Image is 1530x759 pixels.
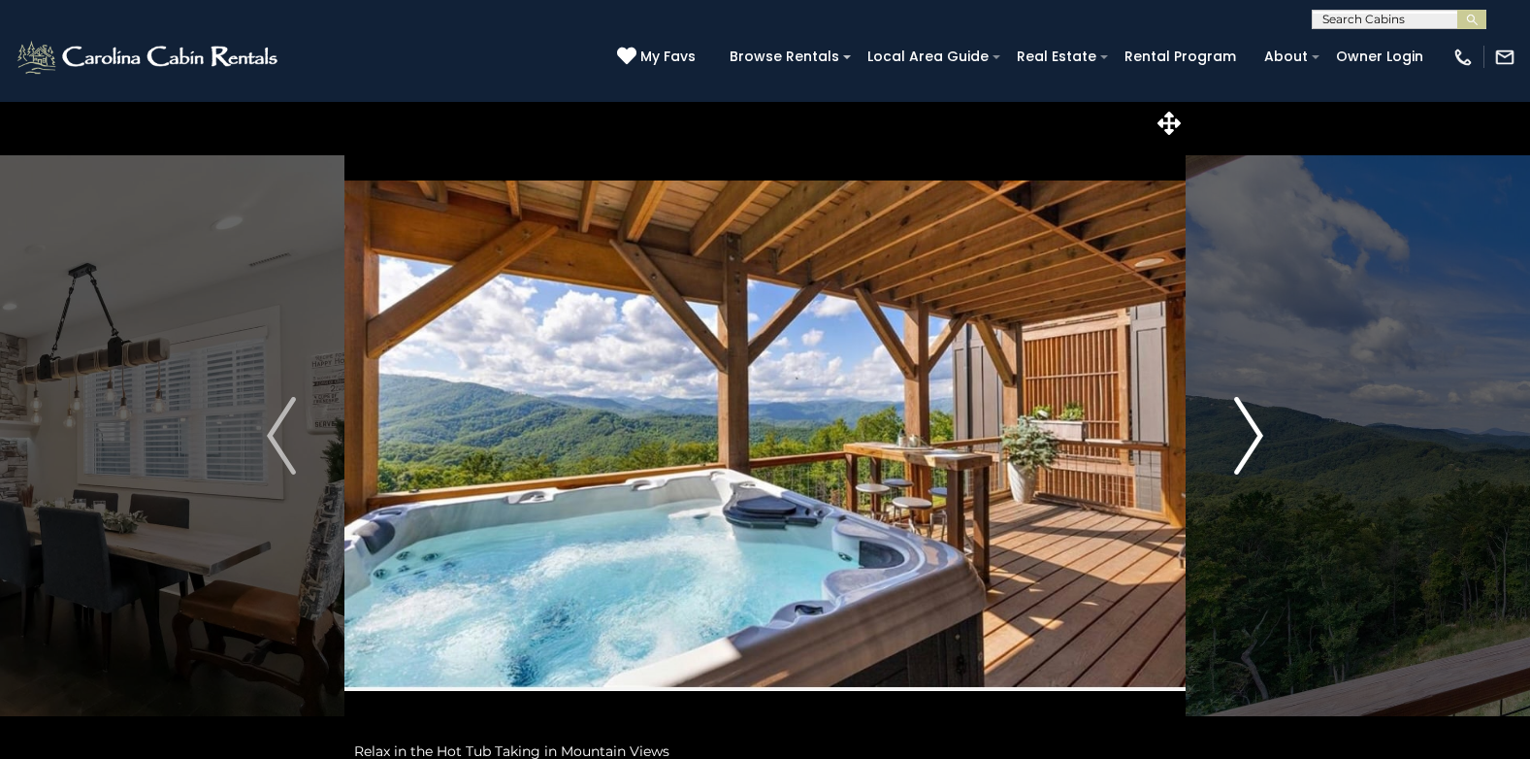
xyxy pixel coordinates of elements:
img: arrow [267,397,296,475]
a: Browse Rentals [720,42,849,72]
img: phone-regular-white.png [1452,47,1474,68]
a: Rental Program [1115,42,1246,72]
img: mail-regular-white.png [1494,47,1515,68]
a: About [1254,42,1318,72]
a: Real Estate [1007,42,1106,72]
img: arrow [1234,397,1263,475]
a: Owner Login [1326,42,1433,72]
img: White-1-2.png [15,38,283,77]
a: Local Area Guide [858,42,998,72]
a: My Favs [617,47,700,68]
span: My Favs [640,47,696,67]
